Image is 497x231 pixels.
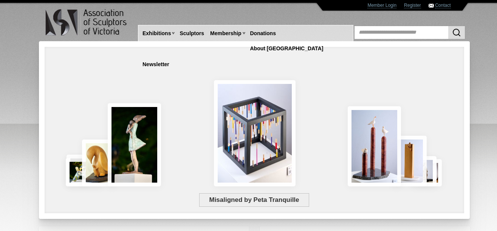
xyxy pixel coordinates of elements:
[214,80,296,186] img: Misaligned
[247,26,279,40] a: Donations
[392,136,427,186] img: Little Frog. Big Climb
[247,42,327,56] a: About [GEOGRAPHIC_DATA]
[367,3,396,8] a: Member Login
[199,193,309,207] span: Misaligned by Peta Tranquille
[108,103,161,186] img: Connection
[404,3,421,8] a: Register
[139,26,174,40] a: Exhibitions
[348,106,401,186] img: Rising Tides
[139,57,172,71] a: Newsletter
[452,28,461,37] img: Search
[435,3,451,8] a: Contact
[45,8,128,37] img: logo.png
[177,26,207,40] a: Sculptors
[429,4,434,8] img: Contact ASV
[207,26,244,40] a: Membership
